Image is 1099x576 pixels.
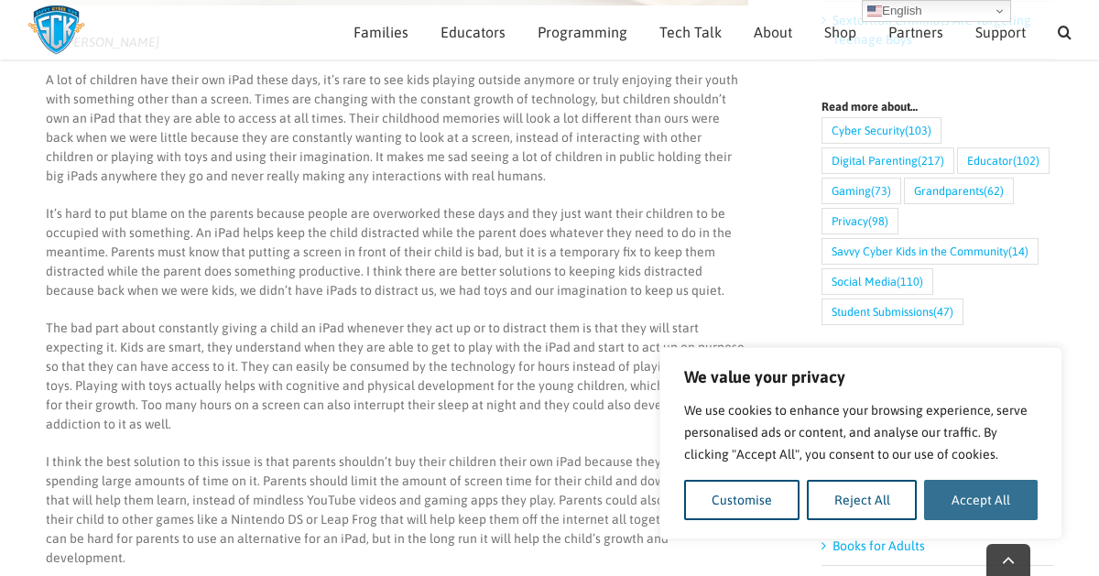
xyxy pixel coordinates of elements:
a: Cyber Security (103 items) [822,117,941,144]
span: (73) [871,179,891,203]
span: Shop [824,25,856,39]
p: It’s hard to put blame on the parents because people are overworked these days and they just want... [46,204,748,300]
button: Reject All [807,480,918,520]
span: (47) [933,299,953,324]
p: We use cookies to enhance your browsing experience, serve personalised ads or content, and analys... [684,399,1038,465]
img: en [867,4,882,18]
span: (102) [1013,148,1039,173]
span: (110) [897,269,923,294]
a: Privacy (98 items) [822,208,898,234]
span: (14) [1008,239,1028,264]
p: The bad part about constantly giving a child an iPad whenever they act up or to distract them is ... [46,319,748,434]
a: Social Media (110 items) [822,268,933,295]
span: Families [354,25,408,39]
span: Programming [538,25,627,39]
span: (98) [868,209,888,234]
span: Support [975,25,1026,39]
span: Tech Talk [659,25,722,39]
span: Partners [888,25,943,39]
span: About [754,25,792,39]
a: Gaming (73 items) [822,178,901,204]
a: Student Submissions (47 items) [822,299,963,325]
a: Grandparents (62 items) [904,178,1014,204]
p: We value your privacy [684,366,1038,388]
span: Educators [441,25,506,39]
span: (217) [918,148,944,173]
a: Books for Adults [832,538,925,553]
a: Digital Parenting (217 items) [822,147,954,174]
h4: Read more about… [822,101,1053,113]
button: Customise [684,480,800,520]
span: (103) [905,118,931,143]
a: Educator (102 items) [957,147,1050,174]
button: Accept All [924,480,1038,520]
img: Savvy Cyber Kids Logo [27,5,85,55]
p: I think the best solution to this issue is that parents shouldn’t buy their children their own iP... [46,452,748,568]
a: Savvy Cyber Kids in the Community (14 items) [822,238,1039,265]
p: A lot of children have their own iPad these days, it’s rare to see kids playing outside anymore o... [46,71,748,186]
span: (62) [984,179,1004,203]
